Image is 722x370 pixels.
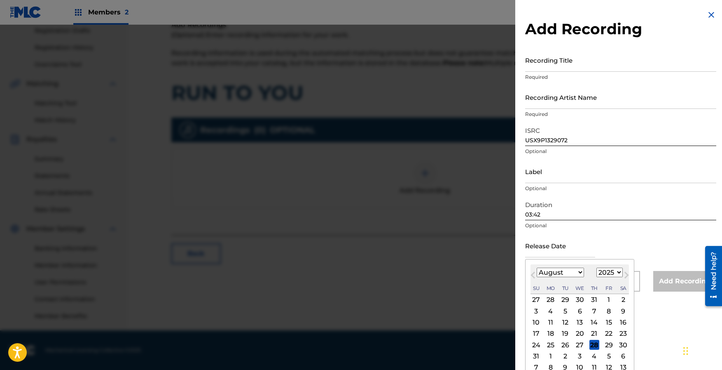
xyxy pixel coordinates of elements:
p: Optional [525,222,716,229]
div: Choose Friday, September 5th, 2025 [604,351,614,361]
p: Optional [525,185,716,192]
div: Choose Tuesday, August 26th, 2025 [560,340,570,350]
div: Choose Wednesday, August 6th, 2025 [575,306,585,316]
div: Friday [604,283,614,293]
div: Choose Tuesday, September 2nd, 2025 [560,351,570,361]
div: Drag [683,339,688,363]
div: Choose Sunday, August 10th, 2025 [531,318,541,328]
div: Choose Monday, August 18th, 2025 [546,329,556,339]
div: Choose Thursday, August 14th, 2025 [589,318,599,328]
span: 2 [125,8,129,16]
iframe: Resource Center [699,243,722,309]
div: Choose Thursday, August 28th, 2025 [589,340,599,350]
p: Required [525,111,716,118]
div: Choose Saturday, August 9th, 2025 [618,306,628,316]
div: Choose Thursday, September 4th, 2025 [589,351,599,361]
div: Choose Wednesday, August 13th, 2025 [575,318,585,328]
div: Choose Tuesday, July 29th, 2025 [560,295,570,305]
div: Choose Saturday, August 16th, 2025 [618,318,628,328]
p: Optional [525,148,716,155]
div: Choose Tuesday, August 5th, 2025 [560,306,570,316]
div: Choose Monday, September 1st, 2025 [546,351,556,361]
div: Choose Friday, August 29th, 2025 [604,340,614,350]
div: Choose Thursday, August 7th, 2025 [589,306,599,316]
div: Choose Tuesday, August 12th, 2025 [560,318,570,328]
img: MLC Logo [10,6,42,18]
span: Members [88,7,129,17]
div: Choose Wednesday, September 3rd, 2025 [575,351,585,361]
div: Choose Monday, August 11th, 2025 [546,318,556,328]
div: Choose Saturday, August 23rd, 2025 [618,329,628,339]
div: Choose Saturday, September 6th, 2025 [618,351,628,361]
div: Choose Wednesday, July 30th, 2025 [575,295,585,305]
div: Choose Wednesday, August 20th, 2025 [575,329,585,339]
div: Choose Monday, July 28th, 2025 [546,295,556,305]
div: Choose Friday, August 15th, 2025 [604,318,614,328]
div: Wednesday [575,283,585,293]
div: Choose Wednesday, August 27th, 2025 [575,340,585,350]
div: Tuesday [560,283,570,293]
div: Choose Tuesday, August 19th, 2025 [560,329,570,339]
div: Choose Saturday, August 2nd, 2025 [618,295,628,305]
div: Choose Sunday, July 27th, 2025 [531,295,541,305]
div: Choose Friday, August 8th, 2025 [604,306,614,316]
div: Choose Sunday, August 31st, 2025 [531,351,541,361]
iframe: Chat Widget [681,330,722,370]
div: Choose Sunday, August 24th, 2025 [531,340,541,350]
h2: Add Recording [525,20,716,38]
div: Choose Thursday, August 21st, 2025 [589,329,599,339]
div: Choose Sunday, August 17th, 2025 [531,329,541,339]
div: Choose Monday, August 25th, 2025 [546,340,556,350]
div: Choose Friday, August 1st, 2025 [604,295,614,305]
div: Choose Saturday, August 30th, 2025 [618,340,628,350]
img: Top Rightsholders [73,7,83,17]
p: Required [525,73,716,81]
div: Saturday [618,283,628,293]
button: Next Month [620,270,633,283]
div: Choose Sunday, August 3rd, 2025 [531,306,541,316]
div: Choose Thursday, July 31st, 2025 [589,295,599,305]
div: Sunday [531,283,541,293]
div: Monday [546,283,556,293]
div: Choose Friday, August 22nd, 2025 [604,329,614,339]
div: Thursday [589,283,599,293]
div: Choose Monday, August 4th, 2025 [546,306,556,316]
button: Previous Month [526,270,540,283]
